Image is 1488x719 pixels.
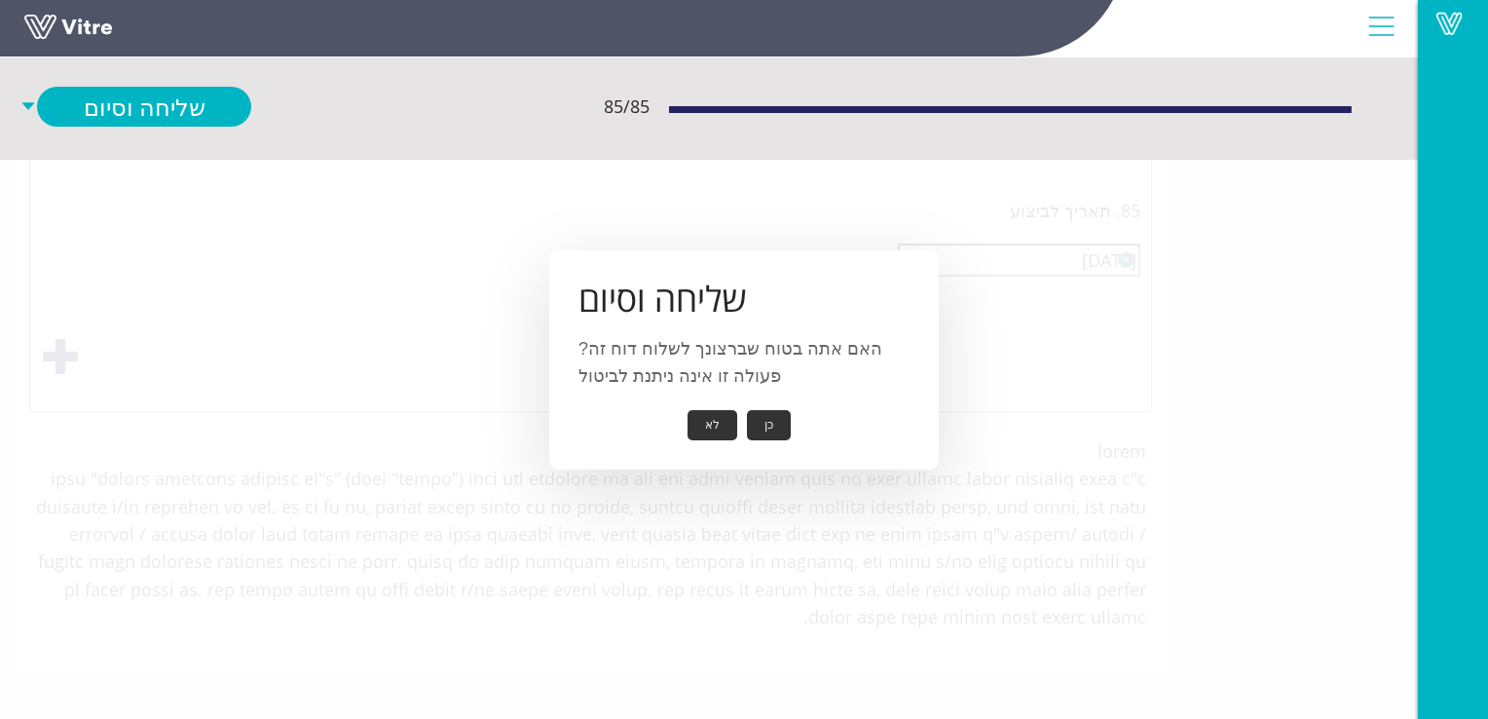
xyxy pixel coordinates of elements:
h1: שליחה וסיום [578,280,910,319]
span: caret-down [19,87,37,127]
span: 85 / 85 [604,93,650,120]
button: לא [688,410,737,440]
button: כן [747,410,791,440]
div: האם אתה בטוח שברצונך לשלוח דוח זה? פעולה זו אינה ניתנת לביטול [549,250,939,470]
a: שליחה וסיום [37,87,251,127]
